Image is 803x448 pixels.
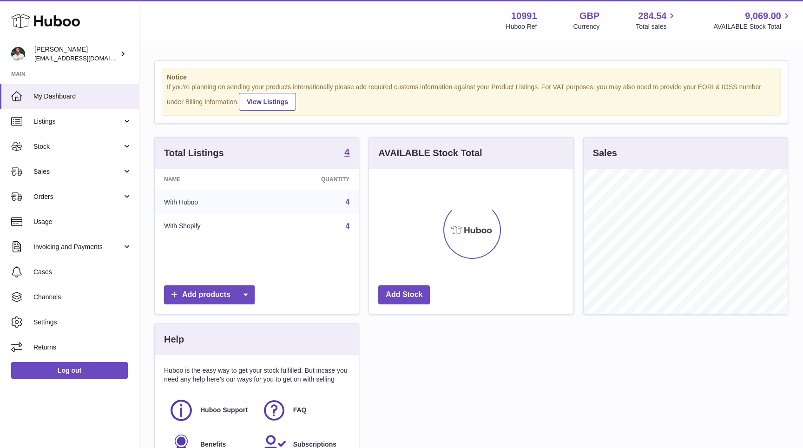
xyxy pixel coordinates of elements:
span: Usage [33,217,132,226]
div: Huboo Ref [506,22,537,31]
span: Orders [33,192,122,201]
span: Channels [33,293,132,302]
span: Listings [33,117,122,126]
td: With Shopify [155,214,265,238]
strong: Notice [167,73,776,82]
div: If you're planning on sending your products internationally please add required customs informati... [167,83,776,111]
h3: Sales [593,147,617,159]
a: 4 [344,147,349,158]
a: Log out [11,362,128,379]
a: 9,069.00 AVAILABLE Stock Total [713,10,792,31]
a: View Listings [239,93,296,111]
span: [EMAIL_ADDRESS][DOMAIN_NAME] [34,54,137,62]
a: Add products [164,285,255,304]
a: Add Stock [378,285,430,304]
strong: GBP [579,10,599,22]
a: Huboo Support [169,398,252,423]
span: Huboo Support [200,406,248,415]
strong: 10991 [511,10,537,22]
div: [PERSON_NAME] [34,45,118,63]
th: Quantity [265,169,359,190]
td: With Huboo [155,190,265,214]
span: Total sales [636,22,677,31]
strong: 4 [344,147,349,157]
span: Invoicing and Payments [33,243,122,251]
span: My Dashboard [33,92,132,101]
span: FAQ [293,406,307,415]
a: 4 [345,198,349,206]
span: Returns [33,343,132,352]
span: 284.54 [638,10,666,22]
img: timshieff@gmail.com [11,47,25,61]
span: Sales [33,167,122,176]
span: Settings [33,318,132,327]
th: Name [155,169,265,190]
a: 284.54 Total sales [636,10,677,31]
span: 9,069.00 [745,10,781,22]
a: FAQ [262,398,345,423]
span: Stock [33,142,122,151]
h3: Help [164,333,184,346]
h3: Total Listings [164,147,224,159]
p: Huboo is the easy way to get your stock fulfilled. But incase you need any help here's our ways f... [164,366,349,384]
span: Cases [33,268,132,277]
a: 4 [345,222,349,230]
div: Currency [573,22,600,31]
h3: AVAILABLE Stock Total [378,147,482,159]
span: AVAILABLE Stock Total [713,22,792,31]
